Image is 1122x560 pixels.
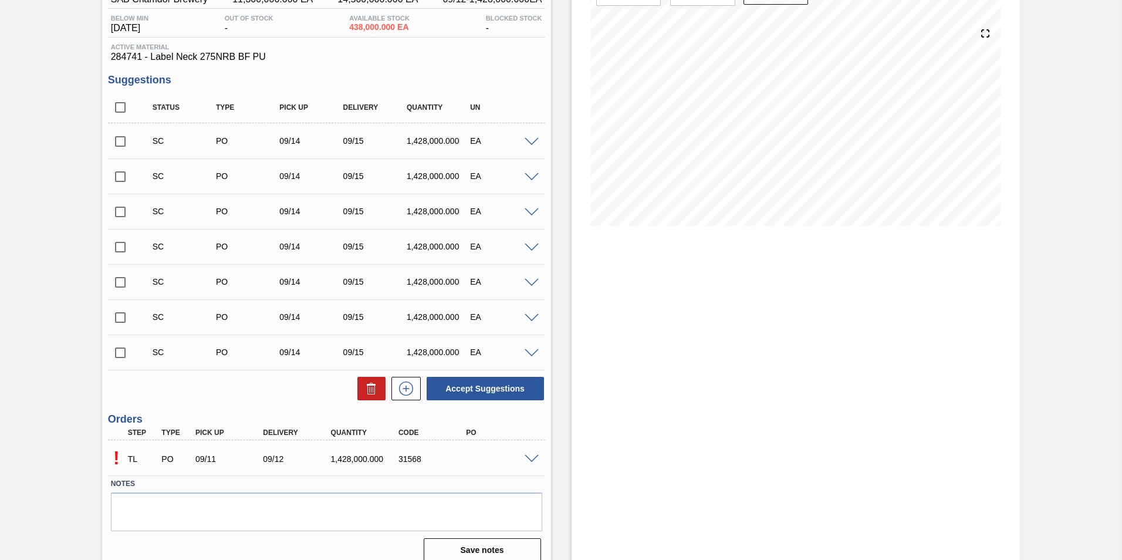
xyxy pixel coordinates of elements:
[467,207,538,216] div: EA
[340,207,411,216] div: 09/15/2025
[213,242,284,251] div: Purchase order
[150,136,221,146] div: Suggestion Created
[404,171,475,181] div: 1,428,000.000
[467,103,538,112] div: UN
[111,43,542,50] span: Active Material
[192,429,268,437] div: Pick up
[192,454,268,464] div: 09/11/2025
[276,136,347,146] div: 09/14/2025
[421,376,545,402] div: Accept Suggestions
[108,413,545,426] h3: Orders
[150,207,221,216] div: Suggestion Created
[108,447,125,469] p: Pending Acceptance
[260,454,336,464] div: 09/12/2025
[276,277,347,286] div: 09/14/2025
[213,207,284,216] div: Purchase order
[340,348,411,357] div: 09/15/2025
[404,312,475,322] div: 1,428,000.000
[396,429,471,437] div: Code
[396,454,471,464] div: 31568
[276,348,347,357] div: 09/14/2025
[276,312,347,322] div: 09/14/2025
[467,242,538,251] div: EA
[340,312,411,322] div: 09/15/2025
[467,136,538,146] div: EA
[467,348,538,357] div: EA
[213,277,284,286] div: Purchase order
[158,454,194,464] div: Purchase order
[328,429,404,437] div: Quantity
[340,136,411,146] div: 09/15/2025
[276,207,347,216] div: 09/14/2025
[111,23,148,33] span: [DATE]
[352,377,386,400] div: Delete Suggestions
[150,277,221,286] div: Suggestion Created
[349,15,410,22] span: Available Stock
[225,15,273,22] span: Out Of Stock
[328,454,404,464] div: 1,428,000.000
[404,277,475,286] div: 1,428,000.000
[340,242,411,251] div: 09/15/2025
[150,312,221,322] div: Suggestion Created
[125,446,160,472] div: Trading Load Composition
[463,429,539,437] div: PO
[150,171,221,181] div: Suggestion Created
[111,15,148,22] span: Below Min
[467,312,538,322] div: EA
[111,475,542,492] label: Notes
[213,171,284,181] div: Purchase order
[222,15,276,33] div: -
[349,23,410,32] span: 438,000.000 EA
[158,429,194,437] div: Type
[111,52,542,62] span: 284741 - Label Neck 275NRB BF PU
[150,103,221,112] div: Status
[467,171,538,181] div: EA
[340,277,411,286] div: 09/15/2025
[276,103,347,112] div: Pick up
[404,348,475,357] div: 1,428,000.000
[404,103,475,112] div: Quantity
[340,103,411,112] div: Delivery
[404,207,475,216] div: 1,428,000.000
[386,377,421,400] div: New suggestion
[125,429,160,437] div: Step
[213,348,284,357] div: Purchase order
[213,103,284,112] div: Type
[260,429,336,437] div: Delivery
[404,136,475,146] div: 1,428,000.000
[150,242,221,251] div: Suggestion Created
[486,15,542,22] span: Blocked Stock
[340,171,411,181] div: 09/15/2025
[467,277,538,286] div: EA
[404,242,475,251] div: 1,428,000.000
[483,15,545,33] div: -
[150,348,221,357] div: Suggestion Created
[213,136,284,146] div: Purchase order
[213,312,284,322] div: Purchase order
[427,377,544,400] button: Accept Suggestions
[108,74,545,86] h3: Suggestions
[276,171,347,181] div: 09/14/2025
[128,454,157,464] p: TL
[276,242,347,251] div: 09/14/2025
